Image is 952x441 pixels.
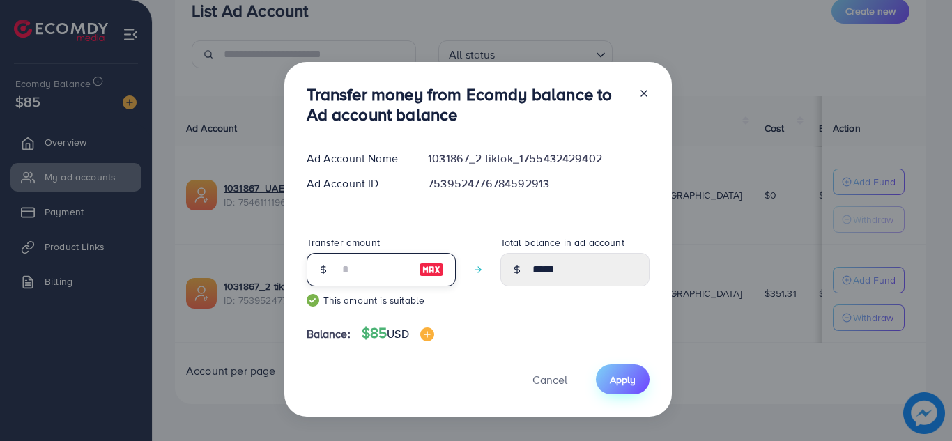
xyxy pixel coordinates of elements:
[596,364,650,394] button: Apply
[295,176,417,192] div: Ad Account ID
[417,150,660,167] div: 1031867_2 tiktok_1755432429402
[307,84,627,125] h3: Transfer money from Ecomdy balance to Ad account balance
[307,235,380,249] label: Transfer amount
[387,326,408,341] span: USD
[419,261,444,278] img: image
[362,325,434,342] h4: $85
[500,235,624,249] label: Total balance in ad account
[610,373,636,387] span: Apply
[420,327,434,341] img: image
[295,150,417,167] div: Ad Account Name
[307,293,456,307] small: This amount is suitable
[307,294,319,307] img: guide
[515,364,585,394] button: Cancel
[532,372,567,387] span: Cancel
[417,176,660,192] div: 7539524776784592913
[307,326,351,342] span: Balance:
